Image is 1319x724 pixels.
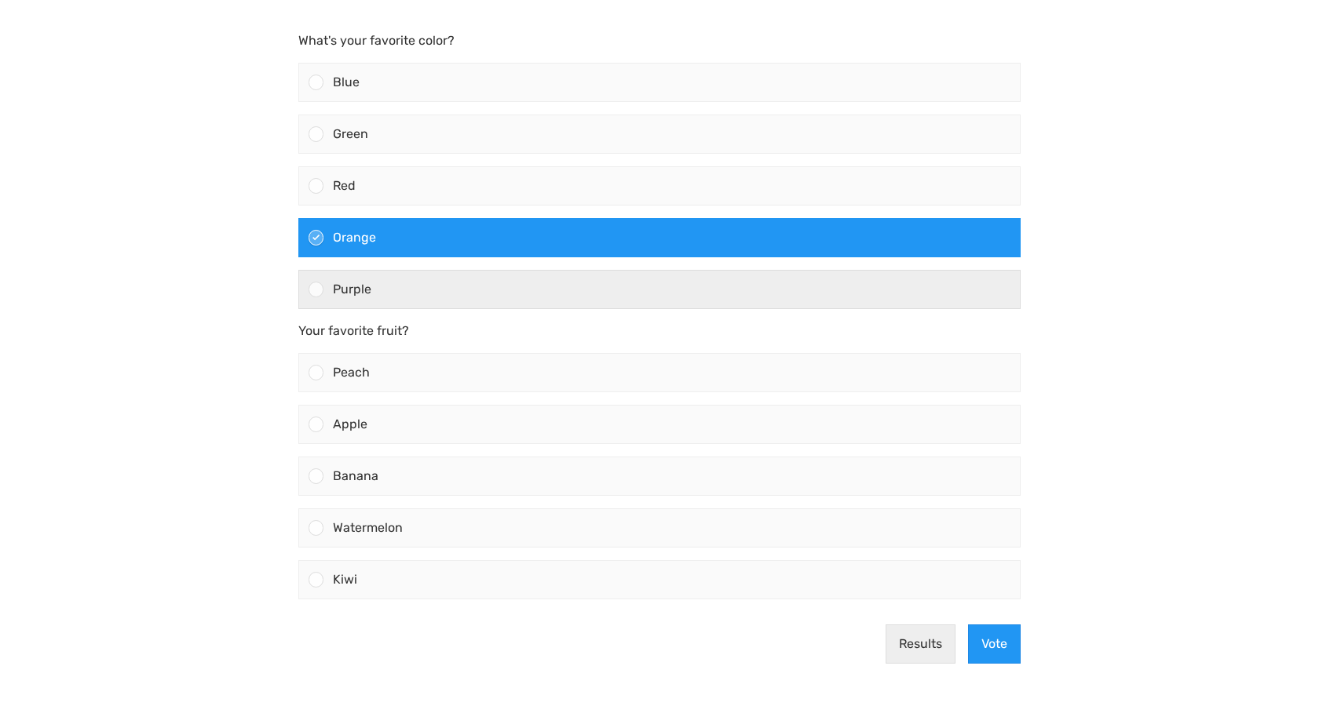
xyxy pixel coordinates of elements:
[333,75,360,89] span: Blue
[333,572,357,587] span: Kiwi
[333,365,370,380] span: Peach
[886,624,955,664] button: Results
[333,178,356,193] span: Red
[968,624,1021,664] button: Vote
[333,282,371,297] span: Purple
[333,468,378,483] span: Banana
[298,322,1021,340] p: Your favorite fruit?
[333,520,403,535] span: Watermelon
[333,126,368,141] span: Green
[298,31,1021,50] p: What's your favorite color?
[333,230,376,245] span: Orange
[333,417,367,431] span: Apple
